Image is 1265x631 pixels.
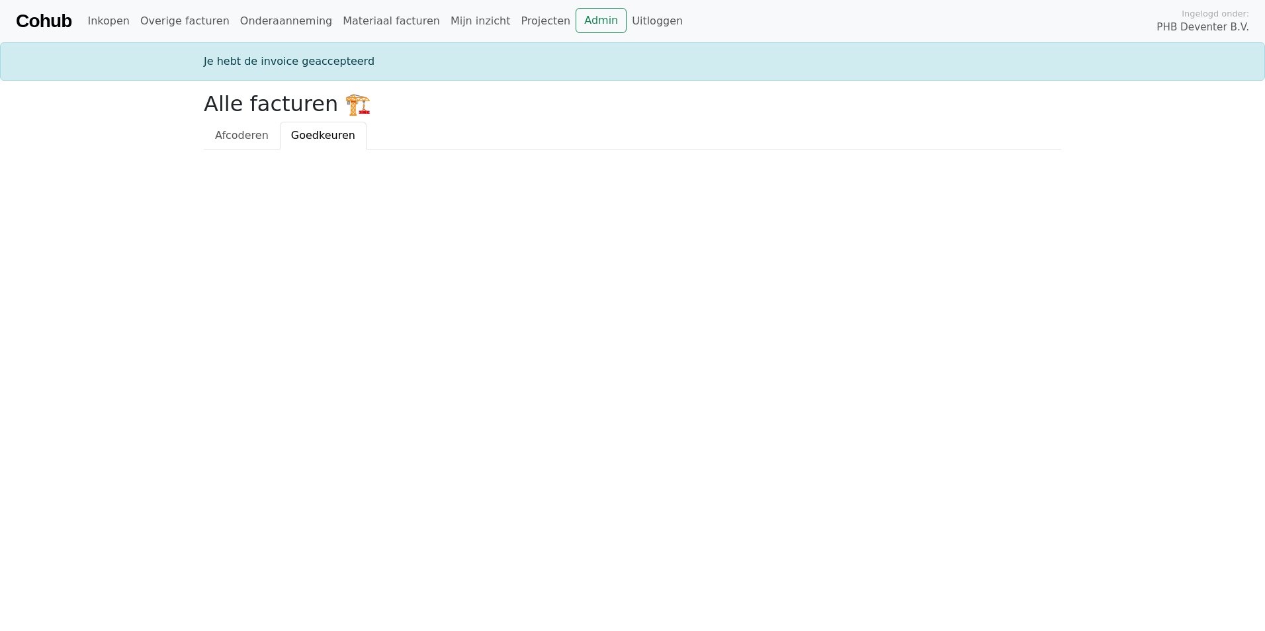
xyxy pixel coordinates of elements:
[204,122,280,149] a: Afcoderen
[445,8,516,34] a: Mijn inzicht
[337,8,445,34] a: Materiaal facturen
[515,8,576,34] a: Projecten
[82,8,134,34] a: Inkopen
[1182,7,1249,20] span: Ingelogd onder:
[196,54,1069,69] div: Je hebt de invoice geaccepteerd
[235,8,337,34] a: Onderaanneming
[576,8,627,33] a: Admin
[291,129,355,142] span: Goedkeuren
[215,129,269,142] span: Afcoderen
[204,91,1061,116] h2: Alle facturen 🏗️
[135,8,235,34] a: Overige facturen
[280,122,367,149] a: Goedkeuren
[1156,20,1249,35] span: PHB Deventer B.V.
[16,5,71,37] a: Cohub
[627,8,688,34] a: Uitloggen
